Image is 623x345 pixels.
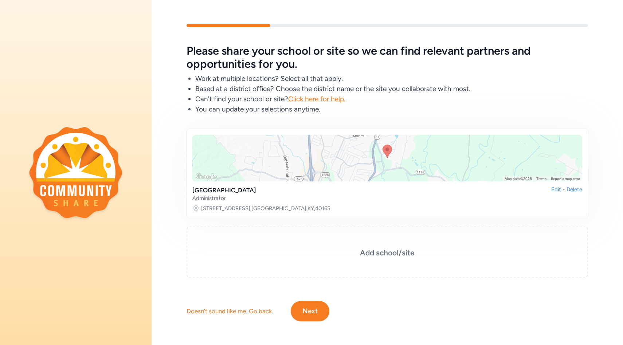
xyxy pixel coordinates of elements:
li: Work at multiple locations? Select all that apply. [195,74,588,84]
li: You can update your selections anytime. [195,104,588,114]
h3: Add school/site [205,248,570,258]
div: • [563,186,565,202]
div: Edit [551,186,561,202]
a: Open this area in Google Maps (opens a new window) [194,172,218,181]
h5: Please share your school or site so we can find relevant partners and opportunities for you. [187,44,588,71]
img: logo [29,127,122,218]
li: Based at a district office? Choose the district name or the site you collaborate with most. [195,84,588,94]
div: Delete [567,186,582,202]
a: Report a map error [551,177,580,181]
a: [STREET_ADDRESS],[GEOGRAPHIC_DATA],KY,40165 [201,205,330,212]
span: Map data ©2025 [505,177,532,181]
img: Google [194,172,218,181]
span: Click here for help. [288,95,345,103]
a: Terms (opens in new tab) [536,177,546,181]
button: Next [291,301,329,321]
div: Doesn't sound like me. Go back. [187,307,273,315]
li: Can't find your school or site? [195,94,588,104]
div: Administrator [192,195,256,202]
div: [GEOGRAPHIC_DATA] [192,186,256,195]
